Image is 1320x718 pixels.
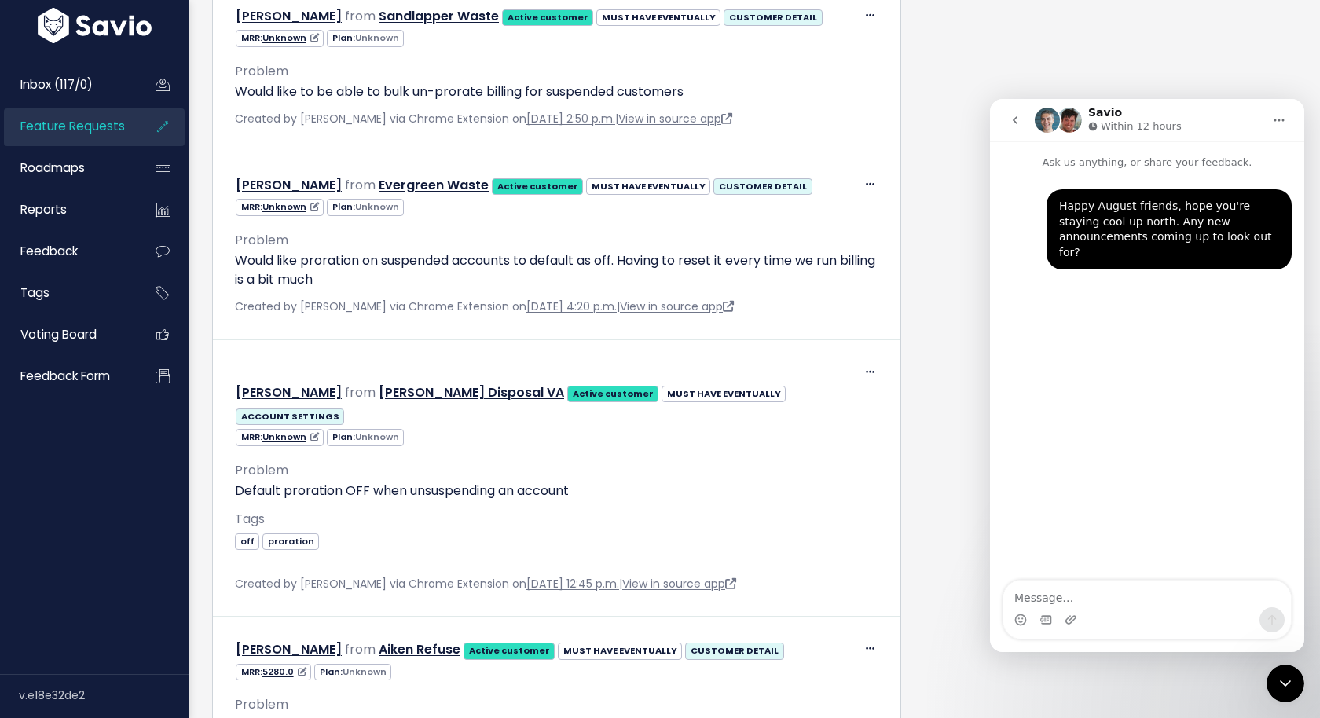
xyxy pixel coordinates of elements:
a: Inbox (117/0) [4,67,130,103]
span: Unknown [343,665,387,678]
a: proration [262,533,319,548]
p: Default proration OFF when unsuspending an account [235,482,878,500]
a: View in source app [622,576,736,592]
strong: Active customer [573,387,654,400]
span: Created by [PERSON_NAME] via Chrome Extension on | [235,299,734,314]
span: Problem [235,695,288,713]
span: Unknown [355,31,399,44]
span: Tags [235,510,265,528]
img: logo-white.9d6f32f41409.svg [34,8,156,43]
a: [PERSON_NAME] [236,7,342,25]
a: [DATE] 4:20 p.m. [526,299,617,314]
a: [DATE] 2:50 p.m. [526,111,615,126]
a: Unknown [262,430,319,443]
span: MRR: [236,199,324,215]
a: Aiken Refuse [379,640,460,658]
strong: ACCOUNT SETTINGS [241,410,339,423]
a: off [235,533,259,548]
a: Voting Board [4,317,130,353]
span: Problem [235,231,288,249]
a: [PERSON_NAME] [236,383,342,401]
a: Unknown [262,200,319,213]
span: Plan: [327,199,404,215]
a: Unknown [262,31,319,44]
p: Would like proration on suspended accounts to default as off. Having to reset it every time we ru... [235,251,878,289]
strong: CUSTOMER DETAIL [729,11,817,24]
span: from [345,176,376,194]
span: Feature Requests [20,118,125,134]
span: from [345,383,376,401]
span: Tags [20,284,49,301]
a: Feature Requests [4,108,130,145]
strong: MUST HAVE EVENTUALLY [563,644,677,657]
a: 5280.0 [262,665,306,678]
span: Created by [PERSON_NAME] via Chrome Extension on | [235,576,736,592]
span: Plan: [327,30,404,46]
a: [DATE] 12:45 p.m. [526,576,619,592]
a: [PERSON_NAME] [236,176,342,194]
span: MRR: [236,429,324,445]
a: Evergreen Waste [379,176,489,194]
a: Tags [4,275,130,311]
span: Created by [PERSON_NAME] via Chrome Extension on | [235,111,732,126]
span: Reports [20,201,67,218]
a: Roadmaps [4,150,130,186]
span: proration [262,533,319,550]
span: Inbox (117/0) [20,76,93,93]
span: from [345,7,376,25]
iframe: Intercom live chat [990,99,1304,652]
a: Reports [4,192,130,228]
span: Voting Board [20,326,97,343]
strong: MUST HAVE EVENTUALLY [592,180,706,192]
span: MRR: [236,30,324,46]
span: Feedback form [20,368,110,384]
span: MRR: [236,664,311,680]
strong: CUSTOMER DETAIL [719,180,807,192]
span: Plan: [314,664,391,680]
strong: Active customer [508,11,588,24]
strong: MUST HAVE EVENTUALLY [602,11,716,24]
span: Unknown [355,430,399,443]
strong: MUST HAVE EVENTUALLY [667,387,781,400]
span: Feedback [20,243,78,259]
a: Sandlapper Waste [379,7,499,25]
a: [PERSON_NAME] Disposal VA [379,383,564,401]
strong: Active customer [497,180,578,192]
span: Roadmaps [20,159,85,176]
p: Would like to be able to bulk un-prorate billing for suspended customers [235,82,878,101]
a: View in source app [620,299,734,314]
a: [PERSON_NAME] [236,640,342,658]
span: Problem [235,461,288,479]
strong: Active customer [469,644,550,657]
span: Plan: [327,429,404,445]
a: Feedback form [4,358,130,394]
span: from [345,640,376,658]
span: off [235,533,259,550]
a: View in source app [618,111,732,126]
strong: CUSTOMER DETAIL [691,644,779,657]
div: v.e18e32de2 [19,675,189,716]
a: Feedback [4,233,130,269]
span: Unknown [355,200,399,213]
span: Problem [235,62,288,80]
iframe: Intercom live chat [1267,665,1304,702]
